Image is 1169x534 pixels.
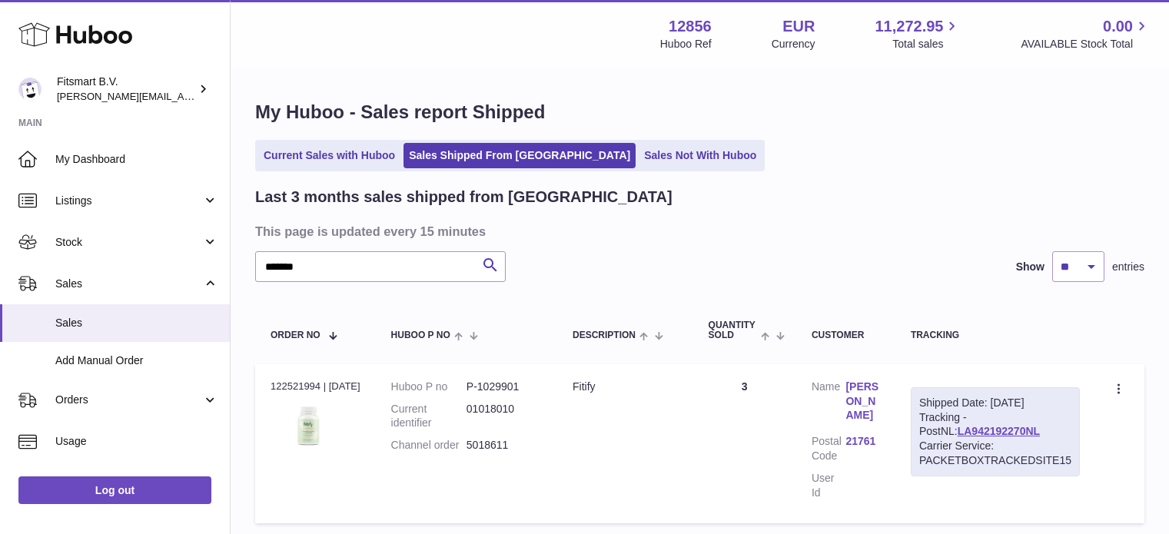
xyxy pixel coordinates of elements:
[772,37,815,51] div: Currency
[812,380,845,427] dt: Name
[911,387,1080,476] div: Tracking - PostNL:
[1016,260,1044,274] label: Show
[467,438,542,453] dd: 5018611
[782,16,815,37] strong: EUR
[1103,16,1133,37] span: 0.00
[391,402,467,431] dt: Current identifier
[845,380,879,423] a: [PERSON_NAME]
[639,143,762,168] a: Sales Not With Huboo
[271,398,347,453] img: 128561739542540.png
[57,90,308,102] span: [PERSON_NAME][EMAIL_ADDRESS][DOMAIN_NAME]
[404,143,636,168] a: Sales Shipped From [GEOGRAPHIC_DATA]
[55,194,202,208] span: Listings
[573,380,678,394] div: Fitify
[845,434,879,449] a: 21761
[55,434,218,449] span: Usage
[391,380,467,394] dt: Huboo P no
[467,380,542,394] dd: P-1029901
[55,393,202,407] span: Orders
[1112,260,1144,274] span: entries
[258,143,400,168] a: Current Sales with Huboo
[1021,37,1151,51] span: AVAILABLE Stock Total
[271,380,360,393] div: 122521994 | [DATE]
[812,471,845,500] dt: User Id
[1021,16,1151,51] a: 0.00 AVAILABLE Stock Total
[669,16,712,37] strong: 12856
[919,396,1071,410] div: Shipped Date: [DATE]
[892,37,961,51] span: Total sales
[875,16,943,37] span: 11,272.95
[18,78,42,101] img: jonathan@leaderoo.com
[958,425,1040,437] a: LA942192270NL
[812,434,845,463] dt: Postal Code
[55,152,218,167] span: My Dashboard
[55,316,218,330] span: Sales
[709,320,757,340] span: Quantity Sold
[573,330,636,340] span: Description
[660,37,712,51] div: Huboo Ref
[255,223,1141,240] h3: This page is updated every 15 minutes
[255,187,673,207] h2: Last 3 months sales shipped from [GEOGRAPHIC_DATA]
[875,16,961,51] a: 11,272.95 Total sales
[271,330,320,340] span: Order No
[693,364,796,523] td: 3
[391,438,467,453] dt: Channel order
[919,439,1071,468] div: Carrier Service: PACKETBOXTRACKEDSITE15
[255,100,1144,124] h1: My Huboo - Sales report Shipped
[55,277,202,291] span: Sales
[55,353,218,368] span: Add Manual Order
[812,330,880,340] div: Customer
[18,476,211,504] a: Log out
[911,330,1080,340] div: Tracking
[57,75,195,104] div: Fitsmart B.V.
[55,235,202,250] span: Stock
[467,402,542,431] dd: 01018010
[391,330,450,340] span: Huboo P no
